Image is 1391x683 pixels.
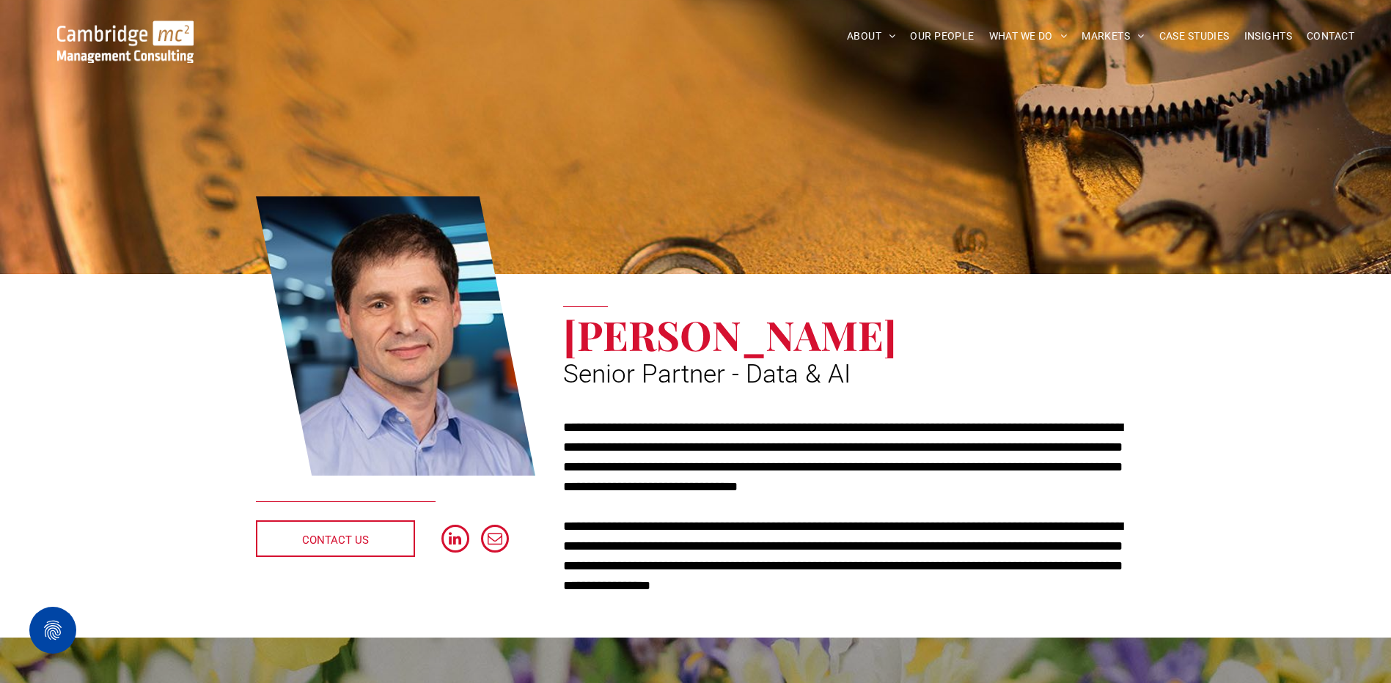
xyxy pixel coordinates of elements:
[1237,25,1299,48] a: INSIGHTS
[1299,25,1362,48] a: CONTACT
[302,522,369,558] span: CONTACT US
[1152,25,1237,48] a: CASE STUDIES
[57,23,194,38] a: Your Business Transformed | Cambridge Management Consulting
[563,307,897,361] span: [PERSON_NAME]
[982,25,1075,48] a: WHAT WE DO
[903,25,981,48] a: OUR PEOPLE
[563,359,851,389] span: Senior Partner - Data & AI
[1074,25,1151,48] a: MARKETS
[57,21,194,63] img: Go to Homepage
[481,525,509,556] a: email
[256,194,536,479] a: Simon Brueckheimer | Senior Partner - Data & AI
[840,25,903,48] a: ABOUT
[441,525,469,556] a: linkedin
[256,520,415,557] a: CONTACT US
